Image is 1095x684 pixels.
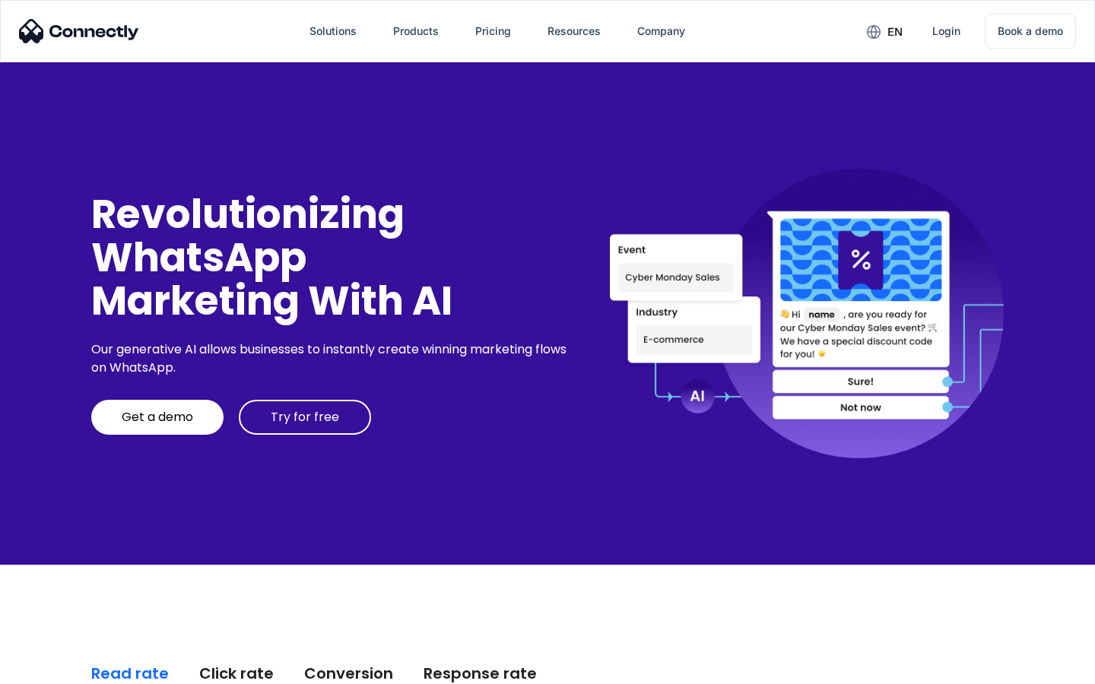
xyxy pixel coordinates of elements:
div: Pricing [475,21,511,42]
div: Conversion [304,663,393,684]
div: Products [393,21,439,42]
a: Pricing [463,13,523,49]
div: Solutions [309,21,357,42]
div: Company [637,21,685,42]
a: Get a demo [91,400,224,435]
a: Try for free [239,400,371,435]
div: Read rate [91,663,169,684]
div: Login [932,21,960,42]
div: en [887,21,903,43]
a: Book a demo [985,14,1076,49]
div: Get a demo [122,410,193,425]
a: Login [920,13,973,49]
div: Response rate [424,663,537,684]
div: Resources [547,21,601,42]
div: Click rate [199,663,274,684]
img: Connectly Logo [19,19,139,43]
div: Try for free [271,410,339,425]
div: Revolutionizing WhatsApp Marketing With AI [91,192,572,323]
div: Our generative AI allows businesses to instantly create winning marketing flows on WhatsApp. [91,340,572,377]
